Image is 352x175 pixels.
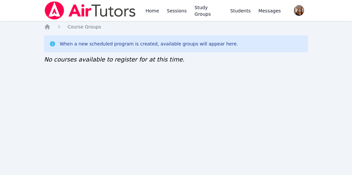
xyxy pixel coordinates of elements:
[44,1,136,20] img: Air Tutors
[60,41,238,47] div: When a new scheduled program is created, available groups will appear here.
[68,24,101,29] span: Course Groups
[44,24,308,30] nav: Breadcrumb
[68,24,101,30] a: Course Groups
[44,56,185,63] span: No courses available to register for at this time.
[258,8,281,14] span: Messages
